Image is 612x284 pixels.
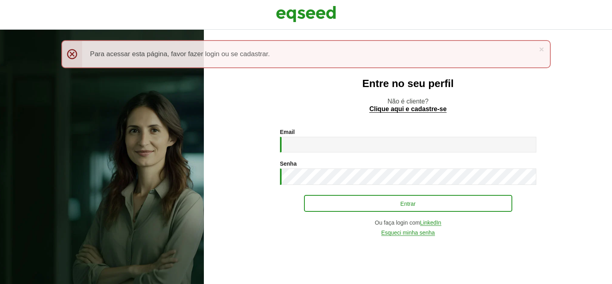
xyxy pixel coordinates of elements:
label: Email [280,129,295,135]
div: Ou faça login com [280,220,536,226]
a: Clique aqui e cadastre-se [369,106,447,113]
label: Senha [280,161,297,166]
div: Para acessar esta página, favor fazer login ou se cadastrar. [61,40,551,68]
p: Não é cliente? [220,97,596,113]
a: × [539,45,544,53]
button: Entrar [304,195,512,212]
img: EqSeed Logo [276,4,336,24]
a: LinkedIn [420,220,441,226]
a: Esqueci minha senha [381,230,435,236]
h2: Entre no seu perfil [220,78,596,89]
